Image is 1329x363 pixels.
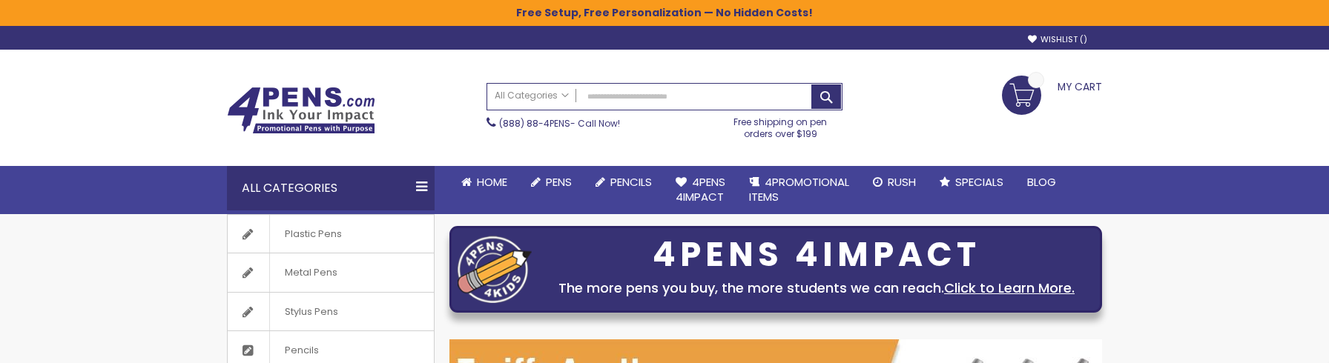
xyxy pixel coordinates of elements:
[955,174,1003,190] span: Specials
[584,166,664,199] a: Pencils
[719,110,843,140] div: Free shipping on pen orders over $199
[546,174,572,190] span: Pens
[227,87,375,134] img: 4Pens Custom Pens and Promotional Products
[928,166,1015,199] a: Specials
[888,174,916,190] span: Rush
[749,174,849,204] span: 4PROMOTIONAL ITEMS
[269,293,353,331] span: Stylus Pens
[228,215,434,253] a: Plastic Pens
[228,253,434,292] a: Metal Pens
[495,90,569,101] span: All Categories
[664,166,737,214] a: 4Pens4impact
[487,84,576,108] a: All Categories
[944,279,1075,297] a: Click to Learn More.
[1015,166,1068,199] a: Blog
[1027,174,1056,190] span: Blog
[1028,34,1087,45] a: Wishlist
[228,293,434,331] a: Stylus Pens
[676,174,725,204] span: 4Pens 4impact
[499,117,620,130] span: - Call Now!
[227,166,435,210] div: All Categories
[269,253,352,292] span: Metal Pens
[539,278,1094,299] div: The more pens you buy, the more students we can reach.
[477,174,507,190] span: Home
[269,215,357,253] span: Plastic Pens
[610,174,652,190] span: Pencils
[519,166,584,199] a: Pens
[499,117,570,130] a: (888) 88-4PENS
[458,236,532,303] img: four_pen_logo.png
[449,166,519,199] a: Home
[737,166,861,214] a: 4PROMOTIONALITEMS
[861,166,928,199] a: Rush
[539,239,1094,270] div: 4PENS 4IMPACT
